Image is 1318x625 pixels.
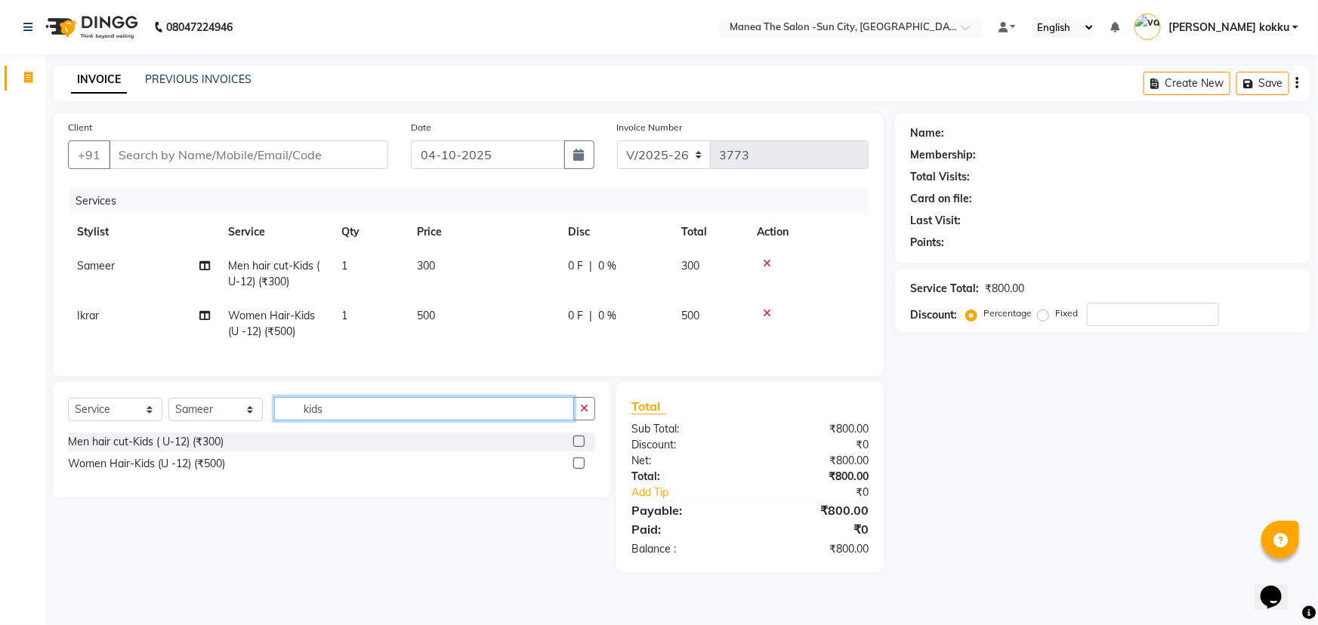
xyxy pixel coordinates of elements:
span: 300 [417,259,435,272]
div: ₹0 [772,485,880,500]
div: Women Hair-Kids (U -12) (₹500) [68,456,225,472]
button: Save [1236,72,1289,95]
label: Invoice Number [617,121,683,134]
span: 500 [417,309,435,322]
th: Disc [559,215,672,249]
label: Fixed [1055,306,1078,320]
div: ₹800.00 [985,281,1024,297]
div: Discount: [910,307,957,323]
div: Payable: [620,501,750,519]
div: Name: [910,125,944,141]
div: Last Visit: [910,213,961,229]
label: Date [411,121,431,134]
div: ₹800.00 [750,453,880,469]
label: Percentage [983,306,1032,320]
div: Membership: [910,147,976,163]
span: 0 F [568,258,583,274]
th: Service [219,215,332,249]
div: Services [69,187,880,215]
span: Ikrar [77,309,99,322]
div: ₹800.00 [750,501,880,519]
div: Total Visits: [910,169,970,185]
span: Sameer [77,259,115,272]
iframe: chat widget [1255,565,1303,610]
span: 500 [681,309,699,322]
img: vamsi kokku [1134,14,1161,40]
a: INVOICE [71,66,127,94]
div: Men hair cut-Kids ( U-12) (₹300) [68,434,224,450]
div: Card on file: [910,191,972,207]
input: Search or Scan [274,397,574,420]
th: Price [408,215,559,249]
th: Stylist [68,215,219,249]
span: 300 [681,259,699,272]
div: ₹800.00 [750,421,880,437]
span: [PERSON_NAME] kokku [1168,20,1289,35]
span: 0 F [568,308,583,324]
div: ₹0 [750,437,880,453]
div: Service Total: [910,281,979,297]
div: Net: [620,453,750,469]
button: Create New [1144,72,1230,95]
a: Add Tip [620,485,771,500]
div: Total: [620,469,750,485]
div: Balance : [620,541,750,557]
th: Qty [332,215,408,249]
span: 0 % [598,308,616,324]
span: 1 [341,259,347,272]
div: Discount: [620,437,750,453]
span: Women Hair-Kids (U -12) (₹500) [228,309,315,338]
label: Client [68,121,92,134]
span: 1 [341,309,347,322]
div: ₹800.00 [750,469,880,485]
div: Sub Total: [620,421,750,437]
div: ₹0 [750,520,880,538]
b: 08047224946 [166,6,233,48]
input: Search by Name/Mobile/Email/Code [109,140,388,169]
div: Paid: [620,520,750,538]
button: +91 [68,140,110,169]
span: | [589,258,592,274]
span: Men hair cut-Kids ( U-12) (₹300) [228,259,319,288]
img: logo [39,6,142,48]
span: Total [631,399,666,414]
th: Action [748,215,869,249]
span: | [589,308,592,324]
div: Points: [910,235,944,251]
th: Total [672,215,748,249]
span: 0 % [598,258,616,274]
a: PREVIOUS INVOICES [145,72,252,86]
div: ₹800.00 [750,541,880,557]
